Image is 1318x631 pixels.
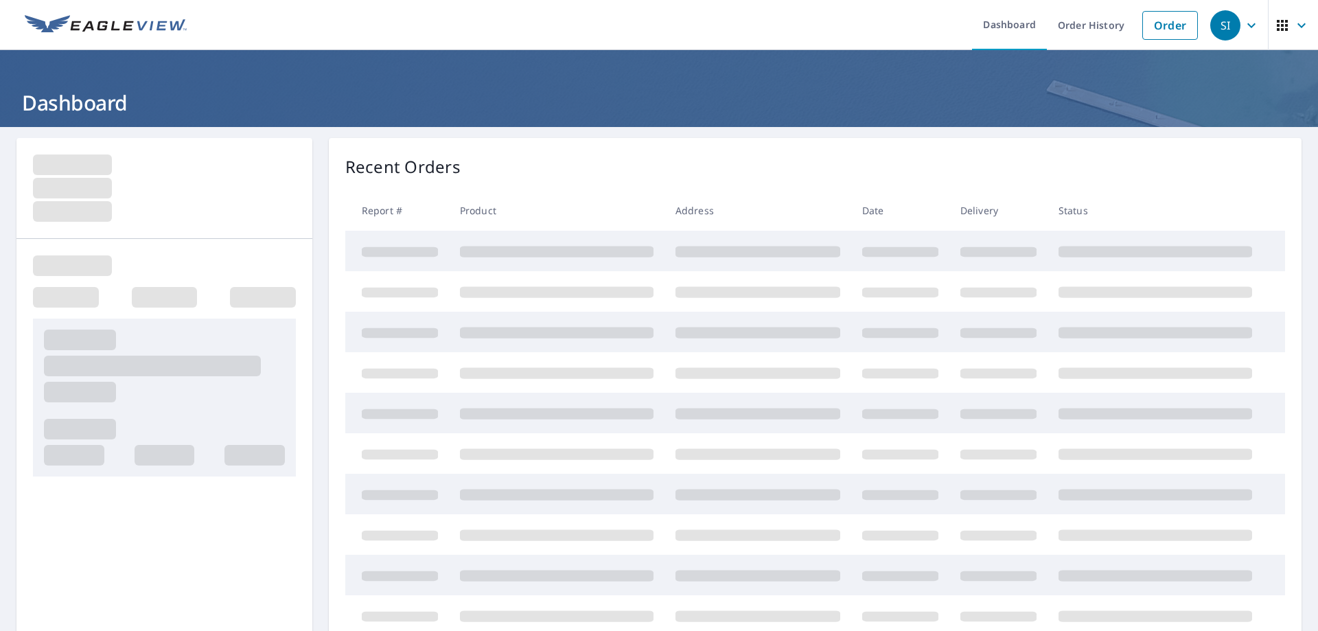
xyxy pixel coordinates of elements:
p: Recent Orders [345,154,461,179]
th: Date [851,190,949,231]
a: Order [1142,11,1198,40]
div: SI [1210,10,1240,41]
th: Report # [345,190,449,231]
th: Address [664,190,851,231]
th: Product [449,190,664,231]
th: Status [1048,190,1263,231]
h1: Dashboard [16,89,1302,117]
img: EV Logo [25,15,187,36]
th: Delivery [949,190,1048,231]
